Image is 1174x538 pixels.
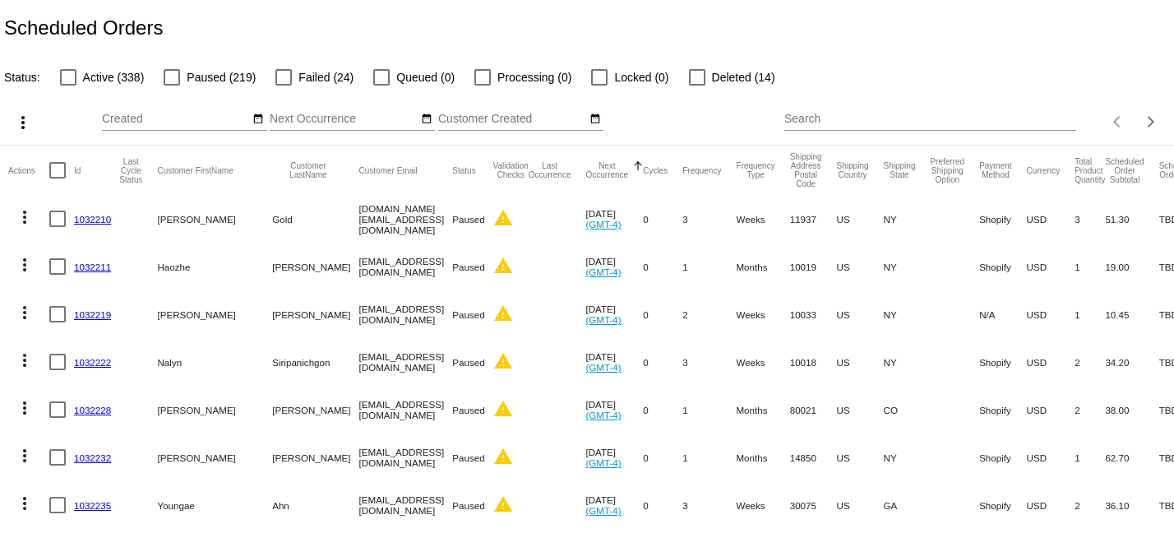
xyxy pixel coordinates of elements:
mat-header-cell: Validation Checks [493,146,529,195]
button: Change sorting for FrequencyType [736,161,774,179]
mat-cell: Shopify [979,481,1026,529]
span: Status: [4,71,40,84]
mat-cell: [EMAIL_ADDRESS][DOMAIN_NAME] [359,290,453,338]
mat-cell: 0 [643,386,682,434]
mat-cell: 0 [643,243,682,290]
mat-cell: NY [884,243,931,290]
button: Next page [1135,105,1167,138]
mat-cell: Months [736,243,789,290]
mat-cell: [DATE] [585,195,643,243]
mat-icon: more_vert [15,207,35,227]
mat-cell: US [837,195,884,243]
mat-cell: [EMAIL_ADDRESS][DOMAIN_NAME] [359,338,453,386]
mat-cell: 0 [643,290,682,338]
mat-cell: Siripanichgon [272,338,358,386]
button: Change sorting for Cycles [643,165,668,175]
input: Created [102,113,250,126]
mat-cell: NY [884,338,931,386]
a: (GMT-4) [585,410,621,420]
mat-cell: US [837,290,884,338]
button: Change sorting for Subtotal [1105,157,1144,184]
mat-cell: 2 [1075,386,1105,434]
button: Change sorting for PaymentMethod.Type [979,161,1011,179]
mat-cell: 1 [682,386,736,434]
mat-icon: warning [493,447,513,466]
mat-cell: NY [884,195,931,243]
mat-cell: Haozhe [157,243,272,290]
mat-icon: date_range [589,113,601,126]
button: Change sorting for Status [452,165,475,175]
mat-icon: more_vert [15,494,35,513]
a: 1032219 [74,309,111,320]
mat-cell: Shopify [979,195,1026,243]
mat-header-cell: Actions [8,146,49,195]
mat-cell: 1 [682,243,736,290]
mat-cell: Months [736,386,789,434]
mat-cell: 10018 [790,338,837,386]
mat-cell: 1 [1075,434,1105,481]
button: Change sorting for Id [74,165,81,175]
mat-icon: warning [493,256,513,276]
span: Failed (24) [298,67,354,87]
mat-cell: US [837,481,884,529]
input: Next Occurrence [270,113,418,126]
mat-cell: 51.30 [1105,195,1158,243]
mat-cell: 80021 [790,386,837,434]
a: 1032210 [74,214,111,225]
a: 1032211 [74,262,111,272]
span: Paused [452,405,484,415]
input: Search [784,113,1077,126]
mat-cell: NY [884,434,931,481]
mat-cell: 3 [682,195,736,243]
mat-icon: date_range [421,113,432,126]
mat-cell: 10033 [790,290,837,338]
button: Change sorting for Frequency [682,165,721,175]
span: Active (338) [83,67,145,87]
mat-cell: 11937 [790,195,837,243]
span: Locked (0) [614,67,668,87]
mat-cell: 62.70 [1105,434,1158,481]
mat-cell: 19.00 [1105,243,1158,290]
button: Change sorting for PreferredShippingOption [930,157,964,184]
mat-cell: N/A [979,290,1026,338]
button: Change sorting for CustomerFirstName [157,165,233,175]
mat-cell: [EMAIL_ADDRESS][DOMAIN_NAME] [359,434,453,481]
mat-cell: Shopify [979,434,1026,481]
mat-cell: [PERSON_NAME] [157,434,272,481]
mat-icon: date_range [252,113,264,126]
mat-icon: warning [493,208,513,228]
mat-cell: [PERSON_NAME] [272,386,358,434]
mat-cell: Months [736,434,789,481]
mat-cell: USD [1027,434,1075,481]
mat-cell: Shopify [979,386,1026,434]
span: Paused [452,452,484,463]
mat-cell: USD [1027,338,1075,386]
mat-icon: warning [493,399,513,419]
button: Change sorting for ShippingCountry [837,161,869,179]
span: Deleted (14) [712,67,775,87]
mat-cell: USD [1027,386,1075,434]
button: Change sorting for CurrencyIso [1027,165,1061,175]
mat-cell: Weeks [736,481,789,529]
mat-cell: 14850 [790,434,837,481]
mat-icon: warning [493,304,513,323]
mat-icon: warning [493,351,513,371]
a: (GMT-4) [585,219,621,230]
mat-cell: 1 [1075,290,1105,338]
mat-cell: USD [1027,243,1075,290]
button: Change sorting for CustomerEmail [359,165,418,175]
h2: Scheduled Orders [4,16,163,39]
mat-cell: 0 [643,195,682,243]
mat-icon: more_vert [15,303,35,322]
mat-icon: more_vert [15,398,35,418]
a: (GMT-4) [585,267,621,277]
mat-cell: CO [884,386,931,434]
mat-header-cell: Total Product Quantity [1075,146,1105,195]
mat-cell: Weeks [736,195,789,243]
mat-cell: US [837,434,884,481]
mat-cell: 3 [682,338,736,386]
mat-cell: USD [1027,481,1075,529]
button: Change sorting for LastProcessingCycleId [119,157,142,184]
span: Paused (219) [187,67,256,87]
button: Change sorting for LastOccurrenceUtc [529,161,571,179]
